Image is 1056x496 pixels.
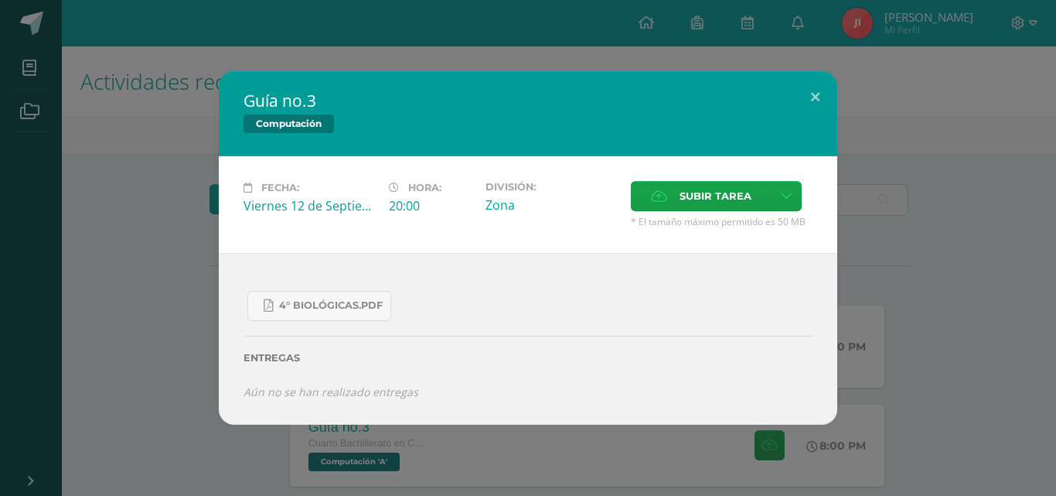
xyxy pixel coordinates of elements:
[244,115,334,133] span: Computación
[261,182,299,193] span: Fecha:
[244,352,812,364] label: Entregas
[279,299,383,312] span: 4° Biológicas.pdf
[680,182,751,210] span: Subir tarea
[485,181,618,193] label: División:
[244,90,812,111] h2: Guía no.3
[485,197,618,214] div: Zona
[244,197,376,214] div: Viernes 12 de Septiembre
[244,385,418,399] i: Aún no se han realizado entregas
[631,215,812,228] span: * El tamaño máximo permitido es 50 MB
[408,182,441,193] span: Hora:
[793,71,837,124] button: Close (Esc)
[389,197,473,214] div: 20:00
[247,291,391,321] a: 4° Biológicas.pdf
